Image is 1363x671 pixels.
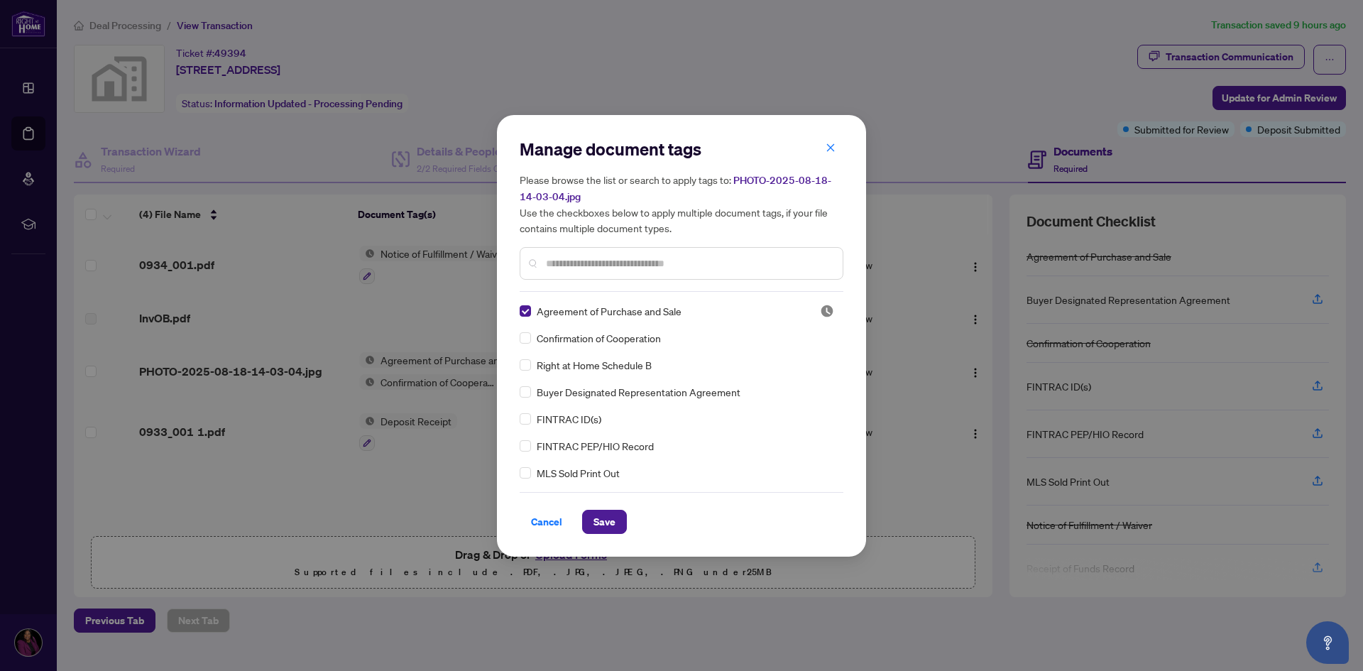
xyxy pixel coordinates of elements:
h2: Manage document tags [520,138,843,160]
button: Open asap [1306,621,1349,664]
span: close [826,143,836,153]
span: Save [593,511,615,533]
span: FINTRAC ID(s) [537,411,601,427]
span: Pending Review [820,304,834,318]
img: status [820,304,834,318]
h5: Please browse the list or search to apply tags to: Use the checkboxes below to apply multiple doc... [520,172,843,236]
span: MLS Sold Print Out [537,465,620,481]
span: Confirmation of Cooperation [537,330,661,346]
span: FINTRAC PEP/HIO Record [537,438,654,454]
span: Right at Home Schedule B [537,357,652,373]
span: Cancel [531,511,562,533]
span: Buyer Designated Representation Agreement [537,384,740,400]
span: Agreement of Purchase and Sale [537,303,681,319]
span: PHOTO-2025-08-18-14-03-04.jpg [520,174,831,203]
button: Cancel [520,510,574,534]
button: Save [582,510,627,534]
